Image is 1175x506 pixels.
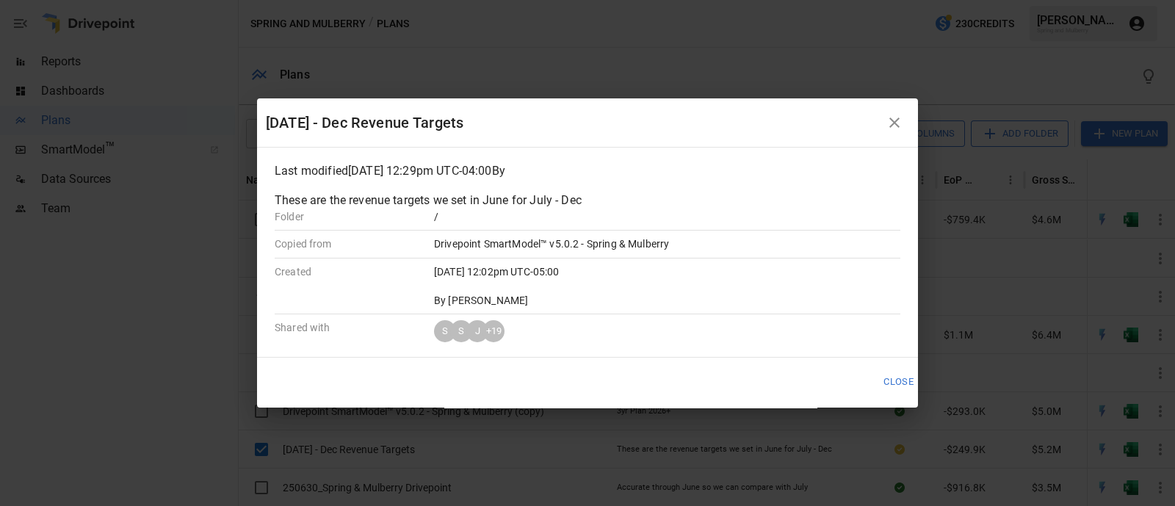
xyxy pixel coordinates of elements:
p: By [PERSON_NAME] [434,293,741,308]
p: Created [275,264,422,279]
p: Folder [275,209,422,224]
div: + 19 [482,320,505,342]
p: [DATE] 12:02pm UTC-05:00 [434,264,741,279]
p: Last modified [DATE] 12:29pm UTC-04:00 By [275,162,900,180]
p: Drivepoint SmartModel™ v5.0.2 - Spring & Mulberry [434,236,741,251]
div: J [466,320,488,342]
p: Shared with [275,320,422,335]
p: These are the revenue targets we set in June for July - Dec [275,192,900,209]
button: Close [874,370,923,394]
div: S [450,320,472,342]
p: / [434,209,741,224]
div: S [434,320,456,342]
div: [DATE] - Dec Revenue Targets [266,111,880,134]
p: Copied from [275,236,422,251]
